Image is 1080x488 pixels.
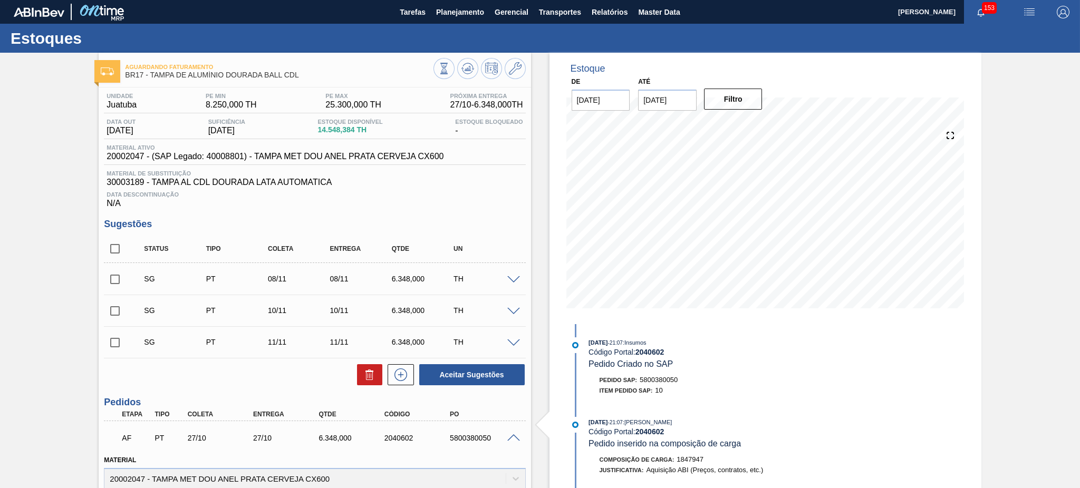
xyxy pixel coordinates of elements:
p: AF [122,434,151,442]
div: Tipo [152,411,186,418]
img: userActions [1023,6,1036,18]
span: Transportes [539,6,581,18]
div: Tipo [204,245,273,252]
span: Suficiência [208,119,245,125]
div: 27/10/2025 [185,434,259,442]
div: Coleta [185,411,259,418]
input: dd/mm/yyyy [572,90,630,111]
div: Código Portal: [589,348,839,356]
div: UN [451,245,520,252]
span: - 21:07 [608,340,623,346]
span: Composição de Carga : [600,456,674,463]
span: Aguardando Faturamento [125,64,433,70]
div: 08/11/2025 [265,275,335,283]
label: De [572,78,581,85]
div: Entrega [250,411,324,418]
div: N/A [104,187,525,208]
button: Atualizar Gráfico [457,58,478,79]
div: Coleta [265,245,335,252]
div: Aguardando Faturamento [119,426,153,450]
img: Logout [1057,6,1069,18]
span: Pedido inserido na composição de carga [589,439,741,448]
span: Material de Substituição [107,170,523,177]
div: Sugestão Criada [141,306,211,315]
span: [DATE] [589,339,607,346]
span: 27/10 - 6.348,000 TH [450,100,523,110]
div: Código Portal: [589,427,839,436]
button: Notificações [964,5,998,19]
img: atual [572,422,578,428]
span: 30003189 - TAMPA AL CDL DOURADA LATA AUTOMATICA [107,178,523,187]
div: - [452,119,525,135]
label: Até [638,78,650,85]
div: 27/10/2025 [250,434,324,442]
span: Master Data [638,6,680,18]
button: Visão Geral dos Estoques [433,58,455,79]
label: Material [104,456,136,464]
input: dd/mm/yyyy [638,90,697,111]
span: Pedido Criado no SAP [589,359,673,368]
span: Data Descontinuação [107,191,523,198]
div: Sugestão Criada [141,275,211,283]
button: Aceitar Sugestões [419,364,525,385]
span: PE MAX [325,93,381,99]
div: Nova sugestão [382,364,414,385]
div: Qtde [389,245,459,252]
div: Status [141,245,211,252]
div: 6.348,000 [389,306,459,315]
h3: Sugestões [104,219,525,230]
span: Data out [107,119,136,125]
span: Próxima Entrega [450,93,523,99]
div: Pedido de Transferência [204,338,273,346]
span: Tarefas [400,6,426,18]
span: 20002047 - (SAP Legado: 40008801) - TAMPA MET DOU ANEL PRATA CERVEJA CX600 [107,152,443,161]
span: Estoque Disponível [317,119,382,125]
span: Pedido SAP: [600,377,638,383]
span: [DATE] [208,126,245,135]
div: TH [451,338,520,346]
span: 8.250,000 TH [206,100,257,110]
img: TNhmsLtSVTkK8tSr43FrP2fwEKptu5GPRR3wAAAABJRU5ErkJggg== [14,7,64,17]
div: 11/11/2025 [327,338,397,346]
span: Item pedido SAP: [600,387,653,394]
span: : [PERSON_NAME] [623,419,672,425]
button: Filtro [704,89,763,110]
span: Estoque Bloqueado [455,119,523,125]
span: Justificativa: [600,467,644,473]
div: 6.348,000 [389,275,459,283]
img: Ícone [101,67,114,75]
div: TH [451,275,520,283]
span: Material ativo [107,144,443,151]
div: TH [451,306,520,315]
span: [DATE] [107,126,136,135]
div: Aceitar Sugestões [414,363,526,386]
h1: Estoques [11,32,198,44]
span: PE MIN [206,93,257,99]
span: Planejamento [436,6,484,18]
span: 153 [982,2,997,14]
span: [DATE] [589,419,607,425]
div: Sugestão Criada [141,338,211,346]
span: BR17 - TAMPA DE ALUMÍNIO DOURADA BALL CDL [125,71,433,79]
h3: Pedidos [104,397,525,408]
span: 10 [655,386,662,394]
div: Pedido de Transferência [204,275,273,283]
span: - 21:07 [608,419,623,425]
span: 25.300,000 TH [325,100,381,110]
div: 10/11/2025 [327,306,397,315]
div: Qtde [316,411,390,418]
div: 10/11/2025 [265,306,335,315]
span: 14.548,384 TH [317,126,382,134]
span: Juatuba [107,100,137,110]
span: Gerencial [495,6,528,18]
div: 6.348,000 [389,338,459,346]
span: 1847947 [677,455,703,463]
div: Código [382,411,456,418]
img: atual [572,342,578,348]
span: : Insumos [623,339,647,346]
div: Etapa [119,411,153,418]
div: PO [447,411,521,418]
button: Programar Estoque [481,58,502,79]
strong: 2040602 [635,348,664,356]
div: Pedido de Transferência [152,434,186,442]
